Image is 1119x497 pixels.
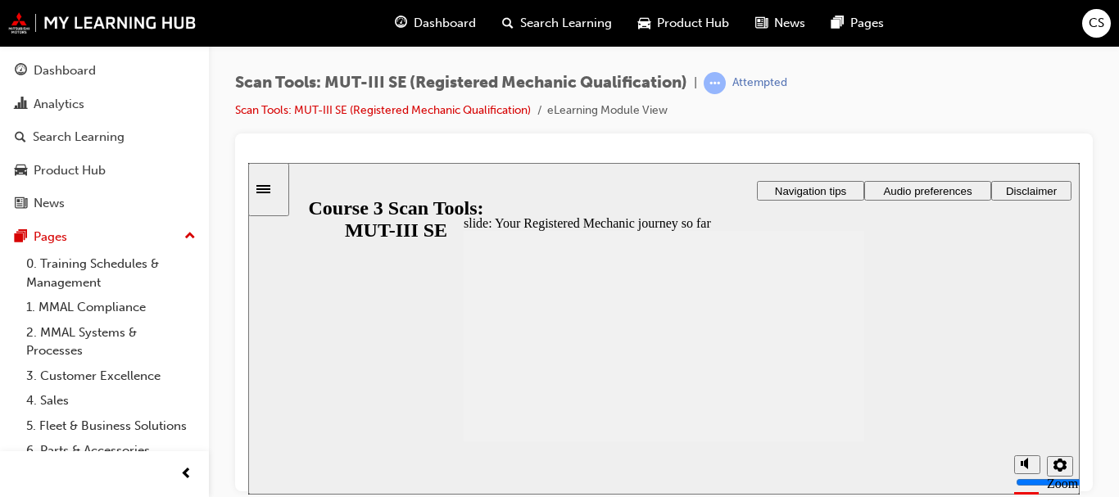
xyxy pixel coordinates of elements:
[732,75,787,91] div: Attempted
[33,128,125,147] div: Search Learning
[831,13,844,34] span: pages-icon
[527,22,598,34] span: Navigation tips
[766,292,792,311] button: Mute (Ctrl+Alt+M)
[758,22,809,34] span: Disclaimer
[768,313,873,326] input: volume
[20,388,202,413] a: 4. Sales
[818,7,897,40] a: pages-iconPages
[7,56,202,86] a: Dashboard
[7,156,202,186] a: Product Hub
[7,188,202,219] a: News
[235,103,531,117] a: Scan Tools: MUT-III SE (Registered Mechanic Qualification)
[625,7,742,40] a: car-iconProduct Hub
[15,64,27,79] span: guage-icon
[1082,9,1111,38] button: CS
[657,14,729,33] span: Product Hub
[635,22,723,34] span: Audio preferences
[395,13,407,34] span: guage-icon
[520,14,612,33] span: Search Learning
[799,314,830,357] label: Zoom to fit
[15,97,27,112] span: chart-icon
[704,72,726,94] span: learningRecordVerb_ATTEMPT-icon
[20,251,202,295] a: 0. Training Schedules & Management
[502,13,514,34] span: search-icon
[509,18,616,38] button: Navigation tips
[235,74,687,93] span: Scan Tools: MUT-III SE (Registered Mechanic Qualification)
[758,278,823,332] div: misc controls
[774,14,805,33] span: News
[742,7,818,40] a: news-iconNews
[34,95,84,114] div: Analytics
[755,13,768,34] span: news-icon
[694,74,697,93] span: |
[15,130,26,145] span: search-icon
[184,226,196,247] span: up-icon
[414,14,476,33] span: Dashboard
[180,464,193,485] span: prev-icon
[20,413,202,439] a: 5. Fleet & Business Solutions
[20,320,202,364] a: 2. MMAL Systems & Processes
[8,12,197,34] img: mmal
[616,18,743,38] button: Audio preferences
[743,18,823,38] button: Disclaimer
[20,295,202,320] a: 1. MMAL Compliance
[7,52,202,222] button: DashboardAnalyticsSearch LearningProduct HubNews
[15,197,27,211] span: news-icon
[382,7,489,40] a: guage-iconDashboard
[547,102,668,120] li: eLearning Module View
[34,161,106,180] div: Product Hub
[7,222,202,252] button: Pages
[34,228,67,246] div: Pages
[15,230,27,245] span: pages-icon
[799,293,825,314] button: Settings
[7,122,202,152] a: Search Learning
[34,194,65,213] div: News
[850,14,884,33] span: Pages
[1089,14,1104,33] span: CS
[7,89,202,120] a: Analytics
[638,13,650,34] span: car-icon
[20,364,202,389] a: 3. Customer Excellence
[20,438,202,463] a: 6. Parts & Accessories
[15,164,27,178] span: car-icon
[34,61,96,80] div: Dashboard
[489,7,625,40] a: search-iconSearch Learning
